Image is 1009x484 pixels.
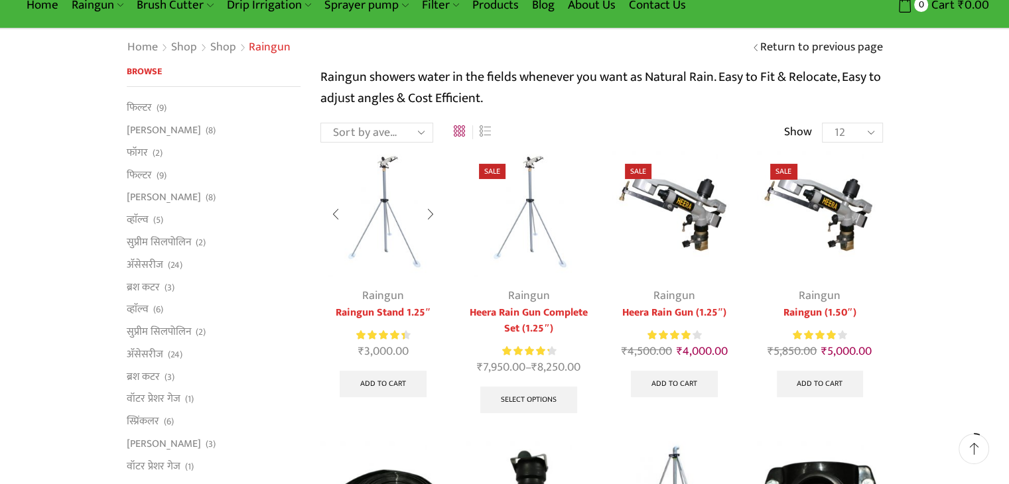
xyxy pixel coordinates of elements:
nav: Breadcrumb [127,39,291,56]
span: ₹ [821,341,827,361]
a: Raingun (1.50″) [757,305,882,321]
a: सुप्रीम सिलपोलिन [127,321,191,343]
a: फॉगर [127,141,148,164]
a: [PERSON_NAME] [127,119,201,142]
a: [PERSON_NAME] [127,433,201,455]
span: ₹ [477,357,483,377]
a: Raingun [653,286,695,306]
a: Add to cart: “Raingun (1.50")” [777,371,864,397]
bdi: 3,000.00 [358,341,409,361]
a: फिल्टर [127,164,152,186]
a: Raingun Stand 1.25″ [320,305,446,321]
span: Rated out of 5 [356,328,405,342]
span: (6) [164,415,174,428]
a: स्प्रिंकलर [127,410,159,433]
a: Heera Rain Gun (1.25″) [612,305,737,321]
a: व्हाॅल्व [127,209,149,231]
a: ब्रश कटर [127,276,160,298]
span: (2) [196,326,206,339]
div: Rated 4.38 out of 5 [502,344,556,358]
span: Rated out of 5 [502,344,549,358]
a: Select options for “Heera Rain Gun Complete Set (1.25")” [480,387,577,413]
span: Sale [625,164,651,179]
a: फिल्टर [127,100,152,119]
span: (2) [153,147,163,160]
a: Heera Rain Gun Complete Set (1.25″) [466,305,591,337]
span: (1) [185,393,194,406]
span: Rated out of 5 [647,328,691,342]
span: (24) [168,259,182,272]
a: Add to cart: “Heera Rain Gun (1.25")” [631,371,718,397]
span: ₹ [531,357,537,377]
a: वॉटर प्रेशर गेज [127,455,180,477]
a: Raingun [799,286,841,306]
span: Show [784,124,812,141]
span: ₹ [358,341,364,361]
bdi: 5,850.00 [768,341,817,361]
bdi: 8,250.00 [531,357,580,377]
span: Browse [127,64,162,79]
span: (3) [165,371,174,384]
a: Raingun [508,286,550,306]
a: Return to previous page [760,39,883,56]
span: (24) [168,348,182,361]
a: [PERSON_NAME] [127,186,201,209]
img: Heera Raingun 1.50 [612,151,737,276]
a: सुप्रीम सिलपोलिन [127,231,191,253]
span: (8) [206,124,216,137]
bdi: 5,000.00 [821,341,872,361]
span: ₹ [676,341,682,361]
img: Raingun Stand 1.25" [320,151,446,276]
a: वॉटर प्रेशर गेज [127,388,180,410]
span: Sale [770,164,797,179]
div: Rated 4.00 out of 5 [647,328,701,342]
h1: Raingun [249,40,291,55]
span: (5) [153,213,163,227]
span: (9) [157,101,167,115]
div: Rated 4.50 out of 5 [356,328,410,342]
span: – [466,359,591,377]
a: Home [127,39,159,56]
bdi: 7,950.00 [477,357,525,377]
span: Rated out of 5 [793,328,836,342]
select: Shop order [320,123,433,143]
a: Shop [210,39,237,56]
img: Heera Rain Gun Complete Set [466,151,591,276]
a: Add to cart: “Raingun Stand 1.25"” [340,371,427,397]
a: Shop [170,39,198,56]
a: अ‍ॅसेसरीज [127,253,163,276]
span: (2) [196,236,206,249]
span: (6) [153,303,163,316]
a: व्हाॅल्व [127,298,149,321]
span: (9) [157,169,167,182]
span: ₹ [621,341,627,361]
span: (8) [206,191,216,204]
img: Heera Raingun 1.50 [757,151,882,276]
span: ₹ [768,341,774,361]
span: (3) [206,438,216,451]
bdi: 4,500.00 [621,341,671,361]
a: अ‍ॅसेसरीज [127,343,163,365]
a: ब्रश कटर [127,365,160,388]
span: (3) [165,281,174,294]
bdi: 4,000.00 [676,341,727,361]
div: Rated 4.00 out of 5 [793,328,846,342]
a: Raingun [362,286,404,306]
span: Sale [479,164,505,179]
span: (1) [185,460,194,473]
p: Raingun showers water in the fields whenever you want as Natural Rain. Easy to Fit & Relocate, Ea... [320,66,883,109]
